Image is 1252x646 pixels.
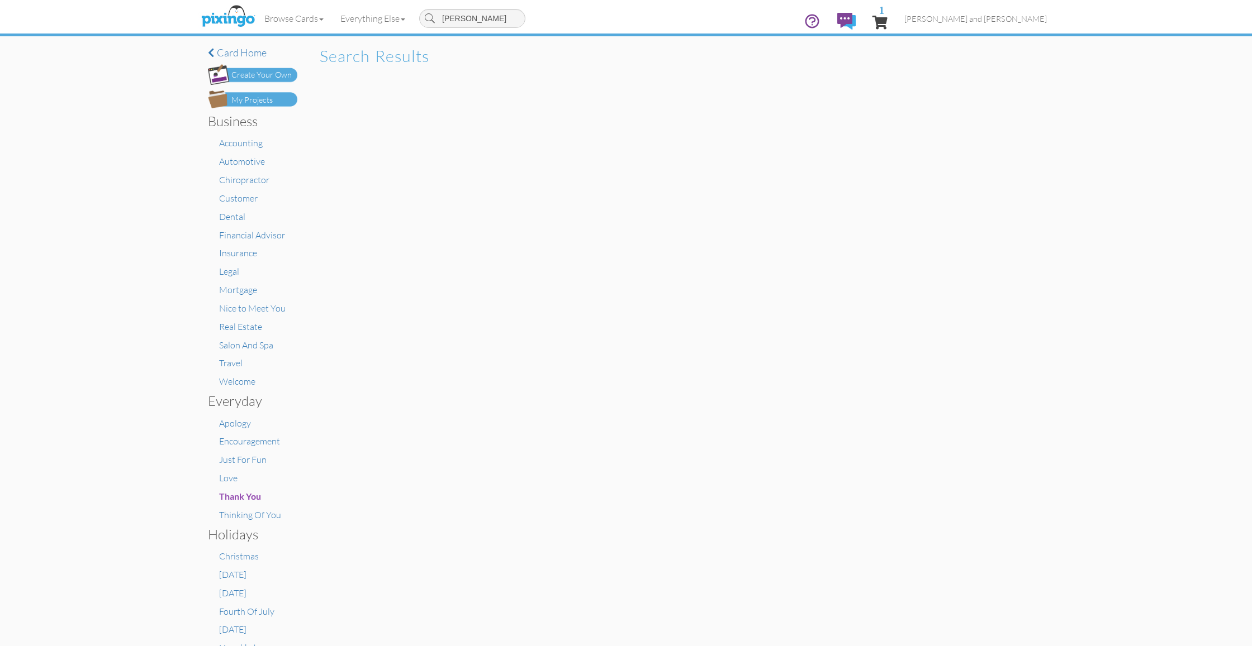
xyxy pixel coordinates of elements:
[332,4,414,32] a: Everything Else
[219,418,251,429] a: Apology
[872,4,888,38] a: 1
[837,13,856,30] img: comments.svg
[219,624,246,635] a: [DATE]
[904,14,1047,23] span: [PERSON_NAME] and [PERSON_NAME]
[219,229,285,241] a: Financial Advisor
[219,436,280,447] a: Encouragement
[198,3,258,31] img: pixingo logo
[219,174,269,185] a: Chiropractor
[208,394,289,408] h3: Everyday
[219,303,286,314] a: Nice to Meet You
[208,47,297,59] a: Card home
[896,4,1055,33] a: [PERSON_NAME] and [PERSON_NAME]
[219,193,258,204] a: Customer
[231,69,292,81] div: Create Your Own
[219,551,259,562] a: Christmas
[219,454,267,465] a: Just For Fun
[219,509,281,520] a: Thinking Of You
[219,472,238,484] a: Love
[219,339,273,351] a: Salon And Spa
[219,321,262,332] a: Real Estate
[320,47,1044,65] h2: Search results
[219,587,246,599] a: [DATE]
[219,606,274,617] a: Fourth Of July
[219,491,261,502] a: Thank You
[208,64,297,85] img: create-own-button.png
[208,114,289,128] h3: Business
[219,211,245,222] a: Dental
[256,4,332,32] a: Browse Cards
[208,527,289,542] h3: Holidays
[219,284,257,295] a: Mortgage
[219,247,257,259] a: Insurance
[231,94,273,106] div: My Projects
[219,137,263,149] a: Accounting
[879,4,884,15] span: 1
[219,376,255,387] a: Welcome
[219,156,265,167] a: Automotive
[219,357,243,369] a: Travel
[208,90,297,108] img: my-projects-button.png
[419,9,525,28] input: Search cards
[219,569,246,580] a: [DATE]
[219,266,239,277] a: Legal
